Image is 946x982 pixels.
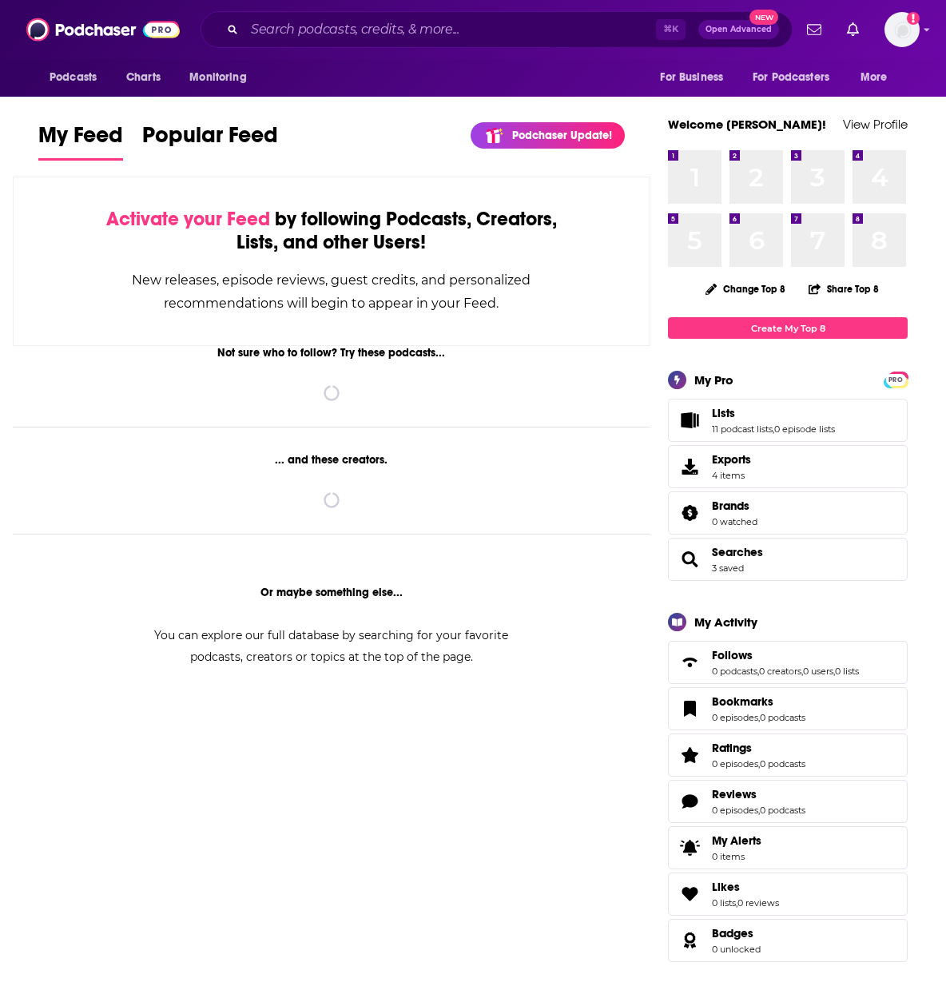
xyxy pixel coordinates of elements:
a: 0 podcasts [760,758,805,769]
a: 0 creators [759,666,801,677]
span: Open Advanced [706,26,772,34]
span: My Feed [38,121,123,158]
a: 0 episode lists [774,423,835,435]
a: 0 episodes [712,712,758,723]
span: My Alerts [674,837,706,859]
button: open menu [849,62,908,93]
input: Search podcasts, credits, & more... [244,17,656,42]
span: More [861,66,888,89]
button: open menu [178,62,267,93]
span: Reviews [712,787,757,801]
span: Exports [674,455,706,478]
span: , [757,666,759,677]
a: Follows [712,648,859,662]
div: by following Podcasts, Creators, Lists, and other Users! [93,208,570,254]
span: New [749,10,778,25]
span: Bookmarks [668,687,908,730]
span: Ratings [668,734,908,777]
span: , [833,666,835,677]
a: Lists [674,409,706,431]
span: , [758,758,760,769]
a: 3 saved [712,563,744,574]
div: Or maybe something else... [13,586,650,599]
a: Likes [674,883,706,905]
button: Open AdvancedNew [698,20,779,39]
span: My Alerts [712,833,761,848]
a: 0 podcasts [760,712,805,723]
a: Show notifications dropdown [801,16,828,43]
span: Lists [668,399,908,442]
a: My Alerts [668,826,908,869]
a: Badges [712,926,761,940]
div: Search podcasts, credits, & more... [201,11,793,48]
a: Create My Top 8 [668,317,908,339]
span: , [758,712,760,723]
a: 0 lists [712,897,736,908]
span: Podcasts [50,66,97,89]
button: Change Top 8 [696,279,795,299]
div: New releases, episode reviews, guest credits, and personalized recommendations will begin to appe... [93,268,570,315]
span: Brands [712,499,749,513]
svg: Add a profile image [907,12,920,25]
button: open menu [38,62,117,93]
a: 0 podcasts [760,805,805,816]
span: Activate your Feed [106,207,270,231]
span: For Business [660,66,723,89]
a: View Profile [843,117,908,132]
span: , [736,897,737,908]
a: 0 episodes [712,758,758,769]
img: Podchaser - Follow, Share and Rate Podcasts [26,14,180,45]
a: 0 reviews [737,897,779,908]
a: Badges [674,929,706,952]
span: Reviews [668,780,908,823]
span: Bookmarks [712,694,773,709]
a: Bookmarks [712,694,805,709]
a: Bookmarks [674,698,706,720]
span: Brands [668,491,908,535]
a: Searches [712,545,763,559]
p: Podchaser Update! [512,129,612,142]
a: Brands [674,502,706,524]
span: Badges [668,919,908,962]
a: Reviews [712,787,805,801]
button: open menu [649,62,743,93]
span: Logged in as Isla [884,12,920,47]
a: My Feed [38,121,123,161]
span: Badges [712,926,753,940]
a: 11 podcast lists [712,423,773,435]
span: , [801,666,803,677]
span: Ratings [712,741,752,755]
span: Lists [712,406,735,420]
a: 0 unlocked [712,944,761,955]
button: open menu [742,62,853,93]
a: Likes [712,880,779,894]
span: Likes [668,873,908,916]
a: Exports [668,445,908,488]
span: Follows [668,641,908,684]
a: Brands [712,499,757,513]
span: , [773,423,774,435]
span: PRO [886,374,905,386]
a: 0 episodes [712,805,758,816]
div: My Pro [694,372,733,388]
span: Follows [712,648,753,662]
button: Share Top 8 [808,273,880,304]
a: Show notifications dropdown [841,16,865,43]
a: Lists [712,406,835,420]
a: Follows [674,651,706,674]
span: Popular Feed [142,121,278,158]
a: Ratings [712,741,805,755]
span: Exports [712,452,751,467]
span: For Podcasters [753,66,829,89]
span: Likes [712,880,740,894]
a: Searches [674,548,706,571]
button: Show profile menu [884,12,920,47]
span: 4 items [712,470,751,481]
a: Reviews [674,790,706,813]
a: Charts [116,62,170,93]
span: , [758,805,760,816]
